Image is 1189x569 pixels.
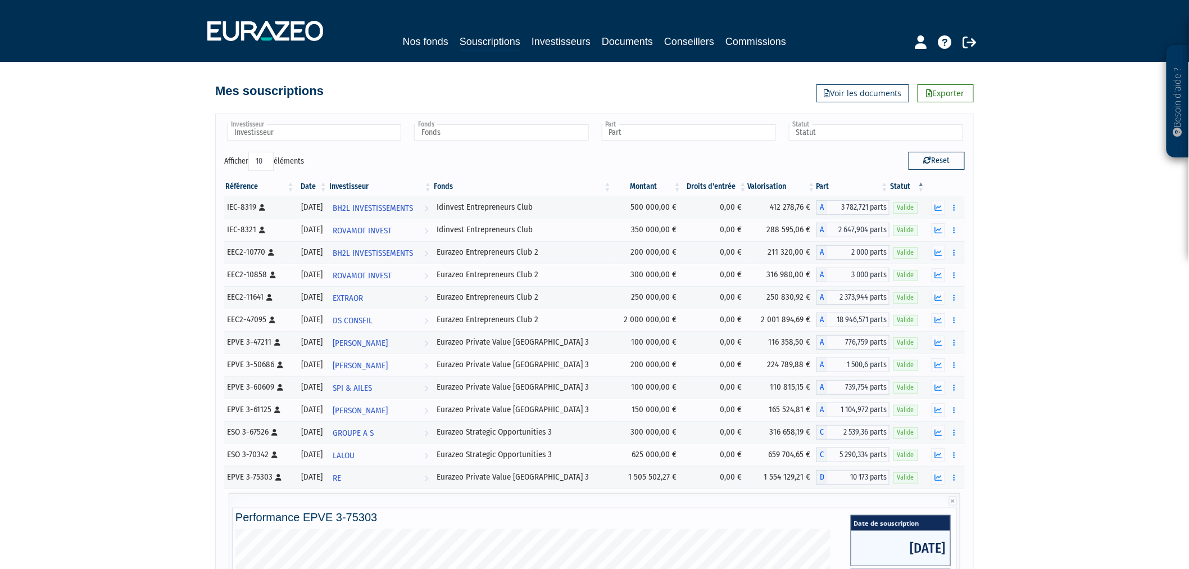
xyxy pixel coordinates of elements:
[227,381,292,393] div: EPVE 3-60609
[612,241,682,264] td: 200 000,00 €
[828,448,890,462] span: 5 290,334 parts
[227,359,292,371] div: EPVE 3-50686
[333,400,388,421] span: [PERSON_NAME]
[259,204,265,211] i: [Français] Personne physique
[612,444,682,466] td: 625 000,00 €
[227,471,292,483] div: EPVE 3-75303
[271,451,278,458] i: [Français] Personne physique
[333,265,392,286] span: ROVAMOT INVEST
[333,355,388,376] span: [PERSON_NAME]
[271,429,278,436] i: [Français] Personne physique
[328,286,433,309] a: EXTRAOR
[269,317,275,323] i: [Français] Personne physique
[682,286,748,309] td: 0,00 €
[893,472,918,483] span: Valide
[424,400,428,421] i: Voir l'investisseur
[664,34,714,49] a: Conseillers
[828,403,890,417] span: 1 104,972 parts
[748,331,816,354] td: 116 358,50 €
[235,511,954,523] h4: Performance EPVE 3-75303
[602,34,653,49] a: Documents
[682,196,748,219] td: 0,00 €
[424,423,428,444] i: Voir l'investisseur
[893,360,918,371] span: Valide
[424,378,428,399] i: Voir l'investisseur
[612,309,682,331] td: 2 000 000,00 €
[328,196,433,219] a: BH2L INVESTISSEMENTS
[437,359,609,371] div: Eurazeo Private Value [GEOGRAPHIC_DATA] 3
[328,399,433,421] a: [PERSON_NAME]
[816,470,890,485] div: D - Eurazeo Private Value Europe 3
[682,444,748,466] td: 0,00 €
[333,243,413,264] span: BH2L INVESTISSEMENTS
[828,290,890,305] span: 2 373,944 parts
[682,466,748,489] td: 0,00 €
[748,399,816,421] td: 165 524,81 €
[612,196,682,219] td: 500 000,00 €
[227,449,292,460] div: ESO 3-70342
[851,531,950,566] span: [DATE]
[828,358,890,372] span: 1 500,6 parts
[816,448,828,462] span: C
[612,466,682,489] td: 1 505 502,27 €
[437,246,609,258] div: Eurazeo Entrepreneurs Club 2
[460,34,520,51] a: Souscriptions
[1172,51,1185,152] p: Besoin d'aide ?
[816,223,828,237] span: A
[748,376,816,399] td: 110 815,15 €
[828,313,890,327] span: 18 946,571 parts
[893,450,918,460] span: Valide
[333,378,372,399] span: SPI & AILES
[424,288,428,309] i: Voir l'investisseur
[748,466,816,489] td: 1 554 129,21 €
[437,381,609,393] div: Eurazeo Private Value [GEOGRAPHIC_DATA] 3
[918,84,974,102] a: Exporter
[851,516,950,531] span: Date de souscription
[816,313,828,327] span: A
[612,177,682,196] th: Montant: activer pour trier la colonne par ordre croissant
[437,404,609,416] div: Eurazeo Private Value [GEOGRAPHIC_DATA] 3
[893,382,918,393] span: Valide
[828,245,890,260] span: 2 000 parts
[816,177,890,196] th: Part: activer pour trier la colonne par ordre croissant
[227,291,292,303] div: EEC2-11641
[328,444,433,466] a: LALOU
[748,421,816,444] td: 316 658,19 €
[816,425,828,440] span: C
[893,292,918,303] span: Valide
[299,201,324,213] div: [DATE]
[612,421,682,444] td: 300 000,00 €
[612,376,682,399] td: 100 000,00 €
[909,152,965,170] button: Reset
[816,358,828,372] span: A
[224,177,296,196] th: Référence : activer pour trier la colonne par ordre croissant
[299,291,324,303] div: [DATE]
[424,468,428,489] i: Voir l'investisseur
[333,220,392,241] span: ROVAMOT INVEST
[437,201,609,213] div: Idinvest Entrepreneurs Club
[893,337,918,348] span: Valide
[299,224,324,236] div: [DATE]
[277,384,283,391] i: [Français] Personne physique
[816,245,828,260] span: A
[893,202,918,213] span: Valide
[227,336,292,348] div: EPVE 3-47211
[682,376,748,399] td: 0,00 €
[227,426,292,438] div: ESO 3-67526
[424,355,428,376] i: Voir l'investisseur
[437,336,609,348] div: Eurazeo Private Value [GEOGRAPHIC_DATA] 3
[259,227,265,233] i: [Français] Personne physique
[816,335,828,350] span: A
[437,269,609,281] div: Eurazeo Entrepreneurs Club 2
[299,336,324,348] div: [DATE]
[328,376,433,399] a: SPI & AILES
[828,223,890,237] span: 2 647,904 parts
[816,245,890,260] div: A - Eurazeo Entrepreneurs Club 2
[299,426,324,438] div: [DATE]
[682,219,748,241] td: 0,00 €
[207,21,323,41] img: 1732889491-logotype_eurazeo_blanc_rvb.png
[424,198,428,219] i: Voir l'investisseur
[816,268,890,282] div: A - Eurazeo Entrepreneurs Club 2
[816,290,828,305] span: A
[893,270,918,281] span: Valide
